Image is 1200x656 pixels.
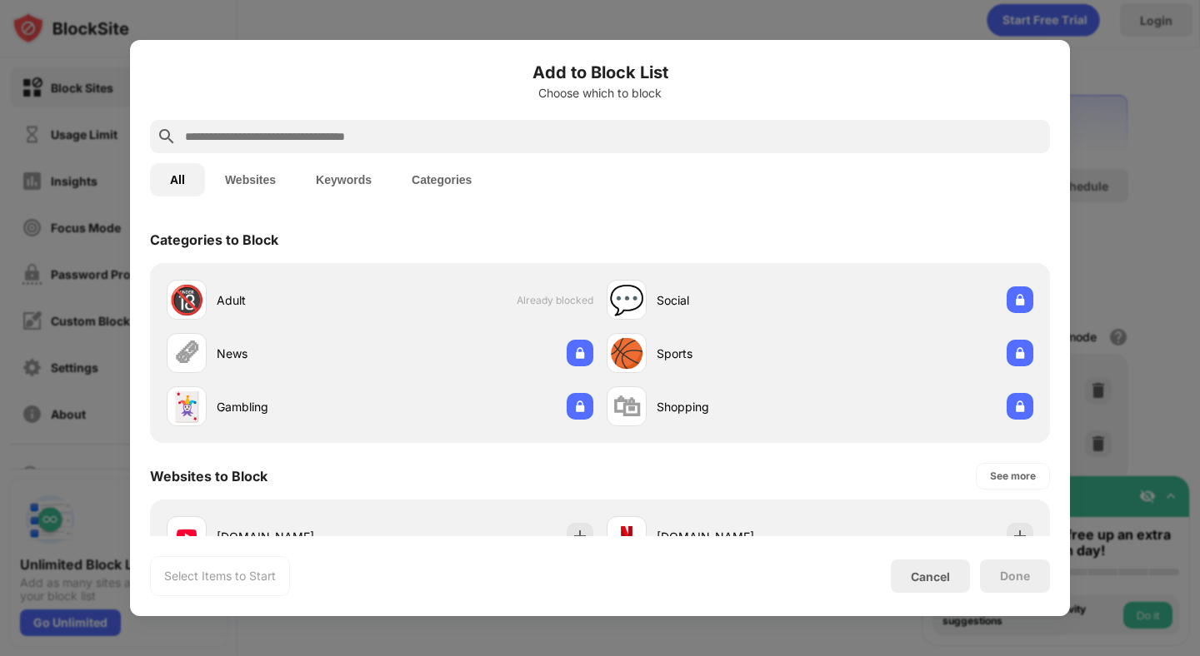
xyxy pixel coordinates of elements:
[657,291,820,309] div: Social
[657,398,820,415] div: Shopping
[217,398,380,415] div: Gambling
[1000,569,1030,583] div: Done
[296,163,392,196] button: Keywords
[177,526,197,546] img: favicons
[205,163,296,196] button: Websites
[217,291,380,309] div: Adult
[392,163,492,196] button: Categories
[164,568,276,584] div: Select Items to Start
[169,390,204,424] div: 🃏
[150,87,1050,100] div: Choose which to block
[169,283,204,317] div: 🔞
[657,345,820,362] div: Sports
[172,336,201,370] div: 🗞
[217,345,380,362] div: News
[609,283,644,317] div: 💬
[657,528,820,545] div: [DOMAIN_NAME]
[911,569,950,584] div: Cancel
[217,528,380,545] div: [DOMAIN_NAME]
[150,231,278,248] div: Categories to Block
[150,468,267,485] div: Websites to Block
[612,390,641,424] div: 🛍
[157,127,177,147] img: search.svg
[150,60,1050,85] h6: Add to Block List
[609,336,644,370] div: 🏀
[617,526,637,546] img: favicons
[150,163,205,196] button: All
[517,294,593,306] span: Already blocked
[990,468,1036,485] div: See more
